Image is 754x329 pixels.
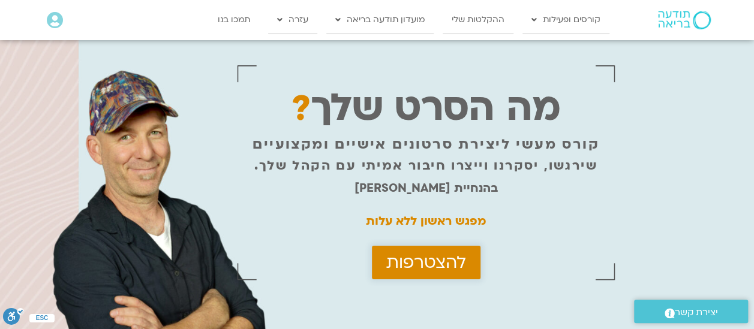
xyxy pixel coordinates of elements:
a: קורסים ופעילות [522,6,609,34]
p: קורס מעשי ליצירת סרטונים אישיים ומקצועיים [253,137,599,152]
a: להצטרפות [372,246,480,279]
span: להצטרפות [386,253,466,272]
a: תמכו בנו [209,6,259,34]
strong: בהנחיית [PERSON_NAME] [355,180,498,196]
span: ? [292,85,311,132]
span: יצירת קשר [675,304,718,321]
a: יצירת קשר [634,300,748,323]
a: עזרה [268,6,317,34]
a: ההקלטות שלי [443,6,513,34]
p: מה הסרט שלך [292,101,561,116]
p: שירגשו, יסקרנו וייצרו חיבור אמיתי עם הקהל שלך. [254,158,597,174]
a: מועדון תודעה בריאה [326,6,434,34]
img: תודעה בריאה [658,11,711,29]
strong: מפגש ראשון ללא עלות [366,213,486,229]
